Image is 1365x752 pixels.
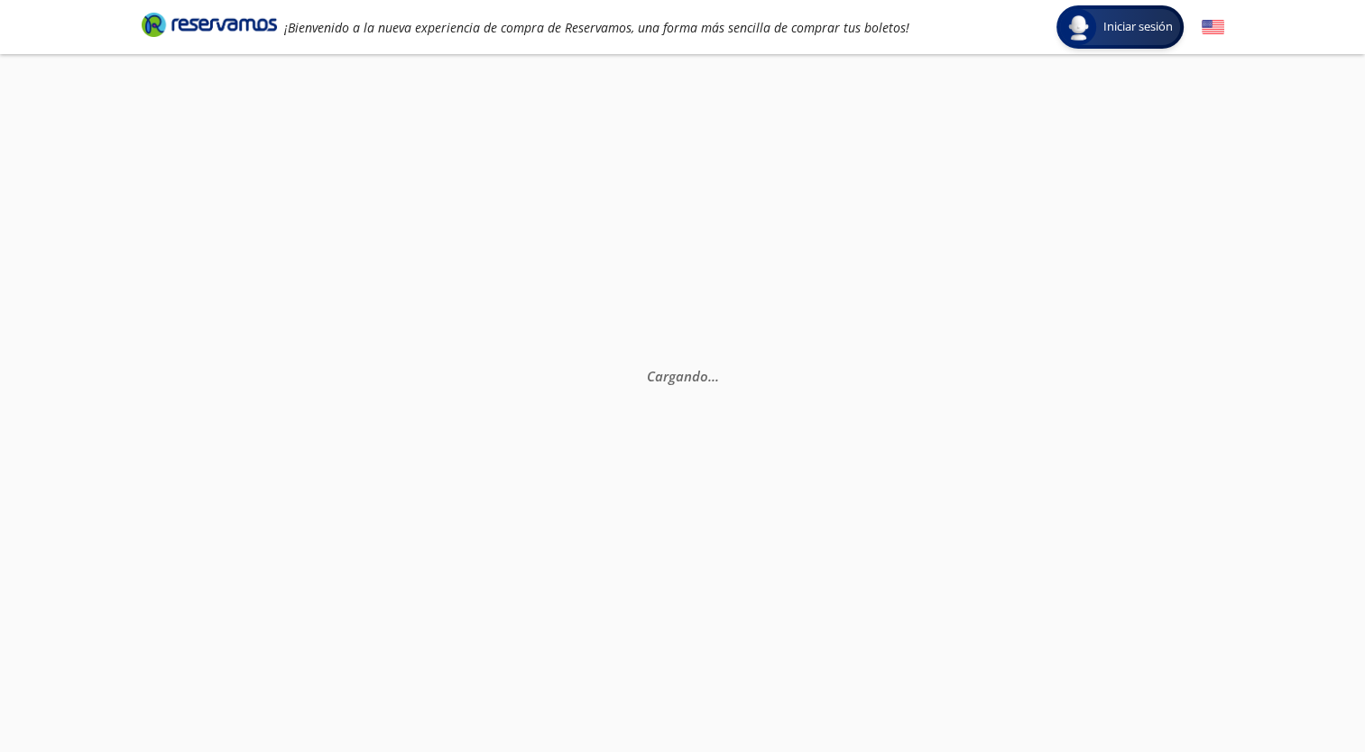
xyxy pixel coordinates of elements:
[715,367,718,385] span: .
[1202,16,1224,39] button: English
[1096,18,1180,36] span: Iniciar sesión
[707,367,711,385] span: .
[284,19,909,36] em: ¡Bienvenido a la nueva experiencia de compra de Reservamos, una forma más sencilla de comprar tus...
[646,367,718,385] em: Cargando
[142,11,277,43] a: Brand Logo
[711,367,715,385] span: .
[142,11,277,38] i: Brand Logo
